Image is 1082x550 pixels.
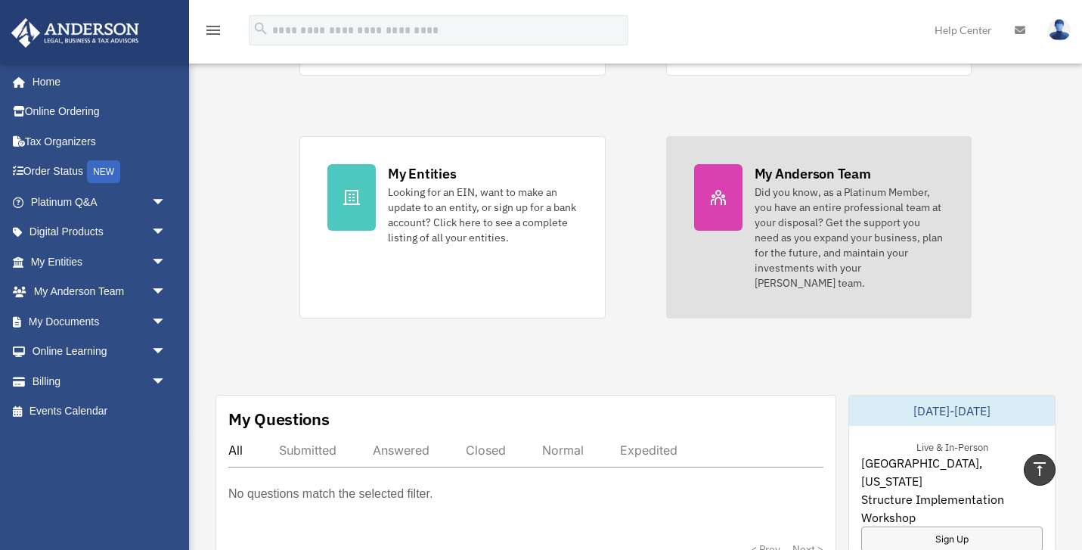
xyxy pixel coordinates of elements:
[849,396,1055,426] div: [DATE]-[DATE]
[151,306,181,337] span: arrow_drop_down
[11,126,189,157] a: Tax Organizers
[861,454,1043,490] span: [GEOGRAPHIC_DATA], [US_STATE]
[11,187,189,217] a: Platinum Q&Aarrow_drop_down
[11,366,189,396] a: Billingarrow_drop_down
[11,217,189,247] a: Digital Productsarrow_drop_down
[1024,454,1056,486] a: vertical_align_top
[228,408,330,430] div: My Questions
[11,67,181,97] a: Home
[228,443,243,458] div: All
[466,443,506,458] div: Closed
[151,187,181,218] span: arrow_drop_down
[861,490,1043,527] span: Structure Implementation Workshop
[620,443,677,458] div: Expedited
[11,396,189,427] a: Events Calendar
[253,20,269,37] i: search
[279,443,336,458] div: Submitted
[388,185,577,245] div: Looking for an EIN, want to make an update to an entity, or sign up for a bank account? Click her...
[1031,460,1049,478] i: vertical_align_top
[87,160,120,183] div: NEW
[7,18,144,48] img: Anderson Advisors Platinum Portal
[11,337,189,367] a: Online Learningarrow_drop_down
[11,306,189,337] a: My Documentsarrow_drop_down
[151,366,181,397] span: arrow_drop_down
[11,247,189,277] a: My Entitiesarrow_drop_down
[542,443,584,458] div: Normal
[151,247,181,278] span: arrow_drop_down
[151,337,181,368] span: arrow_drop_down
[373,443,429,458] div: Answered
[755,185,944,291] div: Did you know, as a Platinum Member, you have an entire professional team at your disposal? Get th...
[151,217,181,248] span: arrow_drop_down
[11,97,189,127] a: Online Ordering
[11,277,189,307] a: My Anderson Teamarrow_drop_down
[1048,19,1071,41] img: User Pic
[388,164,456,183] div: My Entities
[11,157,189,188] a: Order StatusNEW
[755,164,871,183] div: My Anderson Team
[204,21,222,39] i: menu
[666,136,972,319] a: My Anderson Team Did you know, as a Platinum Member, you have an entire professional team at your...
[228,483,432,505] p: No questions match the selected filter.
[204,26,222,39] a: menu
[299,136,605,319] a: My Entities Looking for an EIN, want to make an update to an entity, or sign up for a bank accoun...
[904,438,1000,454] div: Live & In-Person
[151,277,181,308] span: arrow_drop_down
